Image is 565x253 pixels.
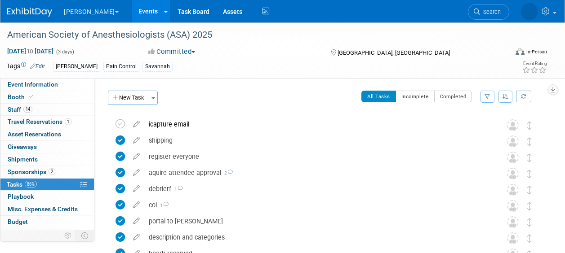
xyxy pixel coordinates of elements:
span: Search [480,9,501,15]
a: Misc. Expenses & Credits [0,203,94,215]
span: 86% [25,181,37,188]
img: ExhibitDay [7,8,52,17]
i: Move task [527,121,532,130]
div: icapture email [144,117,489,132]
button: Completed [434,91,472,102]
a: Edit [30,63,45,70]
img: Unassigned [507,184,519,196]
span: Shipments [8,156,38,163]
a: Budget [0,216,94,228]
span: 14 [23,106,32,113]
div: Event Rating [522,61,547,66]
a: Staff14 [0,104,94,116]
a: edit [129,201,144,209]
div: portal to [PERSON_NAME] [144,214,489,229]
img: Unassigned [507,200,519,212]
div: Pain Control [103,62,139,71]
a: Refresh [516,91,531,102]
div: American Society of Anesthesiologists (ASA) 2025 [4,27,501,43]
span: Tasks [7,181,37,188]
i: Move task [527,170,532,178]
div: debrierf [144,181,489,196]
span: 2 [49,168,55,175]
td: Personalize Event Tab Strip [60,230,76,241]
a: Giveaways [0,141,94,153]
img: Unassigned [507,168,519,179]
div: Savannah [142,62,173,71]
button: Incomplete [396,91,435,102]
a: edit [129,217,144,225]
a: Tasks86% [0,179,94,191]
img: Unassigned [507,216,519,228]
button: New Task [108,91,149,105]
span: 1 [157,203,169,209]
i: Move task [527,153,532,162]
img: Unassigned [507,232,519,244]
a: edit [129,233,144,241]
a: Asset Reservations [0,128,94,140]
span: 1 [171,187,183,192]
td: Tags [7,61,45,72]
div: coi [144,197,489,213]
a: Booth [0,91,94,103]
span: Staff [8,106,32,113]
span: 2 [221,170,233,176]
div: shipping [144,133,489,148]
i: Booth reservation complete [29,94,33,99]
td: Toggle Event Tabs [76,230,94,241]
div: Event Format [468,47,547,60]
span: to [26,48,35,55]
span: Asset Reservations [8,131,61,138]
span: Event Information [8,81,58,88]
span: [DATE] [DATE] [7,47,54,55]
span: Budget [8,218,28,225]
a: edit [129,153,144,161]
img: Unassigned [507,135,519,147]
span: Sponsorships [8,168,55,175]
a: edit [129,185,144,193]
div: [PERSON_NAME] [53,62,100,71]
div: description and categories [144,230,489,245]
i: Move task [527,234,532,243]
img: Savannah Jones [521,3,538,20]
i: Move task [527,202,532,210]
i: Move task [527,218,532,227]
a: Travel Reservations1 [0,116,94,128]
a: Shipments [0,153,94,166]
span: Misc. Expenses & Credits [8,205,78,213]
span: (3 days) [55,49,74,55]
button: Committed [145,47,199,57]
i: Move task [527,186,532,194]
div: register everyone [144,149,489,164]
span: 1 [65,118,71,125]
a: edit [129,120,144,128]
a: edit [129,136,144,144]
i: Move task [527,137,532,146]
img: Format-Inperson.png [516,48,525,55]
span: Travel Reservations [8,118,71,125]
button: All Tasks [361,91,396,102]
span: Booth [8,93,35,100]
img: Unassigned [507,152,519,163]
a: Sponsorships2 [0,166,94,178]
a: edit [129,169,144,177]
span: Playbook [8,193,34,200]
a: Playbook [0,191,94,203]
img: Unassigned [507,119,519,131]
span: Giveaways [8,143,37,150]
div: aquire attendee approval [144,165,489,180]
div: In-Person [526,48,547,55]
span: [GEOGRAPHIC_DATA], [GEOGRAPHIC_DATA] [338,49,450,56]
a: Event Information [0,79,94,91]
a: Search [468,4,509,20]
